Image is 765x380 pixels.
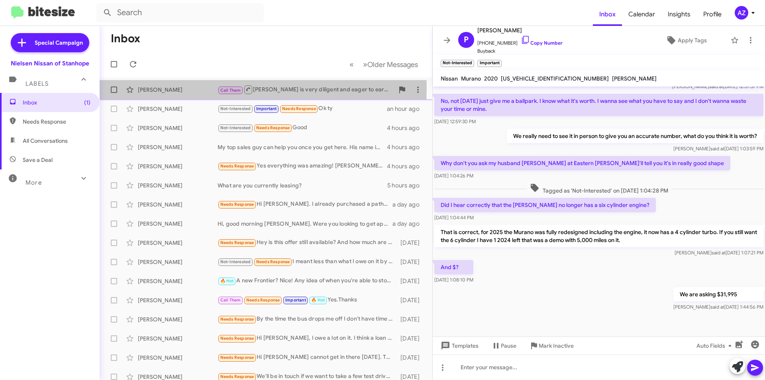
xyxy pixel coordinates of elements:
[220,317,254,322] span: Needs Response
[218,181,387,189] div: What are you currently leasing?
[220,297,241,303] span: Call Them
[645,33,727,47] button: Apply Tags
[220,374,254,379] span: Needs Response
[138,296,218,304] div: [PERSON_NAME]
[11,59,89,67] div: Nielsen Nissan of Stanhope
[477,47,563,55] span: Buyback
[23,156,53,164] span: Save a Deal
[527,183,671,195] span: Tagged as 'Not-Interested' on [DATE] 1:04:28 PM
[349,59,354,69] span: «
[434,215,474,221] span: [DATE] 1:04:44 PM
[521,40,563,46] a: Copy Number
[138,162,218,170] div: [PERSON_NAME]
[696,339,735,353] span: Auto Fields
[710,304,724,310] span: said at
[11,33,89,52] a: Special Campaign
[661,3,697,26] a: Insights
[138,220,218,228] div: [PERSON_NAME]
[363,59,367,69] span: »
[218,143,387,151] div: My top sales guy can help you once you get here. His name is [PERSON_NAME]. Just need to know wha...
[218,315,396,324] div: By the time the bus drops me off I don't have time during the week to do anything Still looking a...
[622,3,661,26] span: Calendar
[35,39,83,47] span: Special Campaign
[138,277,218,285] div: [PERSON_NAME]
[345,56,423,73] nav: Page navigation example
[311,297,325,303] span: 🔥 Hot
[220,202,254,207] span: Needs Response
[501,339,516,353] span: Pause
[367,60,418,69] span: Older Messages
[434,173,473,179] span: [DATE] 1:04:26 PM
[218,123,387,132] div: Good
[477,26,563,35] span: [PERSON_NAME]
[220,125,251,130] span: Not-Interested
[345,56,359,73] button: Previous
[434,198,656,212] p: Did I hear correctly that the [PERSON_NAME] no longer has a six cylinder engine?
[735,6,748,20] div: AZ
[434,156,730,170] p: Why don't you ask my husband [PERSON_NAME] at Eastern [PERSON_NAME]'ll tell you it's in really go...
[728,6,756,20] button: AZ
[218,238,396,247] div: Hey is this offer still available? And how much are talking here
[220,106,251,111] span: Not-Interested
[218,353,396,362] div: Hi [PERSON_NAME] cannot get in there [DATE]. This is for my son and he had some issues this week ...
[25,179,42,186] span: More
[690,339,741,353] button: Auto Fields
[612,75,657,82] span: [PERSON_NAME]
[218,276,396,285] div: A new Frontier? Nice! Any idea of when you're able to stop in and see a few I have here? Go over ...
[387,181,426,189] div: 5 hours ago
[220,259,251,264] span: Not-Interested
[396,354,426,362] div: [DATE]
[138,315,218,323] div: [PERSON_NAME]
[96,3,264,22] input: Search
[282,106,316,111] span: Needs Response
[441,75,458,82] span: Nissan
[675,250,763,256] span: [PERSON_NAME] [DATE] 1:07:21 PM
[396,239,426,247] div: [DATE]
[387,162,426,170] div: 4 hours ago
[256,106,277,111] span: Important
[218,257,396,266] div: I meant less than what I owe on it by 8,000.
[256,125,290,130] span: Needs Response
[434,225,763,247] p: That is correct, for 2025 the Murano was fully redesigned including the engine, it now has a 4 cy...
[697,3,728,26] a: Profile
[441,60,474,67] small: Not-Interested
[673,304,763,310] span: [PERSON_NAME] [DATE] 1:44:56 PM
[433,339,485,353] button: Templates
[396,296,426,304] div: [DATE]
[501,75,609,82] span: [US_VEHICLE_IDENTIFICATION_NUMBER]
[507,129,763,143] p: We really need to see it in person to give you an accurate number, what do you think it is worth?
[392,201,426,209] div: a day ago
[434,118,476,124] span: [DATE] 12:59:30 PM
[218,85,394,95] div: [PERSON_NAME] is very diligent and eager to earn your business. He's definitely an asset. That be...
[218,200,392,209] div: Hi [PERSON_NAME]. I already purchased a pathfinder [DATE]. Is this related to that purchase?
[138,143,218,151] div: [PERSON_NAME]
[218,334,396,343] div: Hi [PERSON_NAME], I owe a lot on it. I think a loan would be at such a high interest rate. Howeve...
[434,277,473,283] span: [DATE] 1:08:10 PM
[23,118,90,126] span: Needs Response
[220,88,241,93] span: Call Them
[220,278,234,284] span: 🔥 Hot
[434,94,763,116] p: No, not [DATE] just give me a ballpark. I know what it's worth. I wanna see what you have to say ...
[111,32,140,45] h1: Inbox
[218,295,396,305] div: Yes.Thanks
[138,124,218,132] div: [PERSON_NAME]
[138,335,218,343] div: [PERSON_NAME]
[138,201,218,209] div: [PERSON_NAME]
[387,124,426,132] div: 4 hours ago
[358,56,423,73] button: Next
[220,163,254,169] span: Needs Response
[23,137,68,145] span: All Conversations
[464,33,469,46] span: P
[220,355,254,360] span: Needs Response
[673,287,763,301] p: We are asking $31,995
[710,146,724,152] span: said at
[396,335,426,343] div: [DATE]
[477,60,501,67] small: Important
[138,258,218,266] div: [PERSON_NAME]
[285,297,306,303] span: Important
[387,143,426,151] div: 4 hours ago
[218,104,387,113] div: Ok ty
[461,75,481,82] span: Murano
[392,220,426,228] div: a day ago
